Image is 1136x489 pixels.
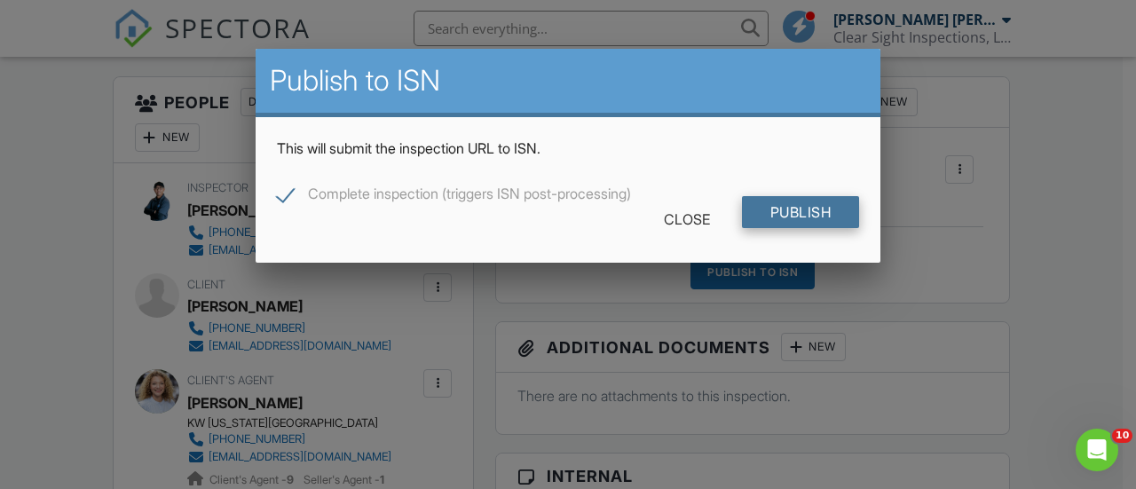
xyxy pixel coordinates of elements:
p: This will submit the inspection URL to ISN. [277,138,859,158]
label: Complete inspection (triggers ISN post-processing) [277,185,631,208]
span: 10 [1112,429,1132,443]
h2: Publish to ISN [270,63,866,99]
input: Publish [742,196,860,228]
div: Close [635,203,738,235]
iframe: Intercom live chat [1076,429,1118,471]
